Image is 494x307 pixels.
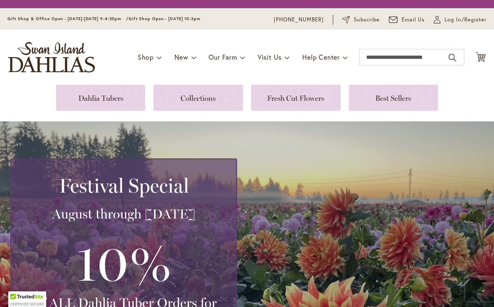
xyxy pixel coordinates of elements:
h3: 10% [21,230,226,295]
span: Help Center [302,53,340,61]
span: Subscribe [354,16,380,24]
a: store logo [8,42,95,72]
a: Email Us [389,16,425,24]
span: Email Us [402,16,425,24]
span: Our Farm [209,53,237,61]
a: Subscribe [342,16,380,24]
h3: August through [DATE] [21,206,226,222]
a: [PHONE_NUMBER] [274,16,324,24]
h2: Festival Special [21,174,226,197]
span: Visit Us [258,53,282,61]
span: Gift Shop Open - [DATE] 10-3pm [129,16,200,21]
a: Log In/Register [434,16,487,24]
span: Log In/Register [445,16,487,24]
span: Shop [138,53,154,61]
span: New [174,53,188,61]
button: Search [449,51,456,64]
span: Gift Shop & Office Open - [DATE]-[DATE] 9-4:30pm / [7,16,129,21]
